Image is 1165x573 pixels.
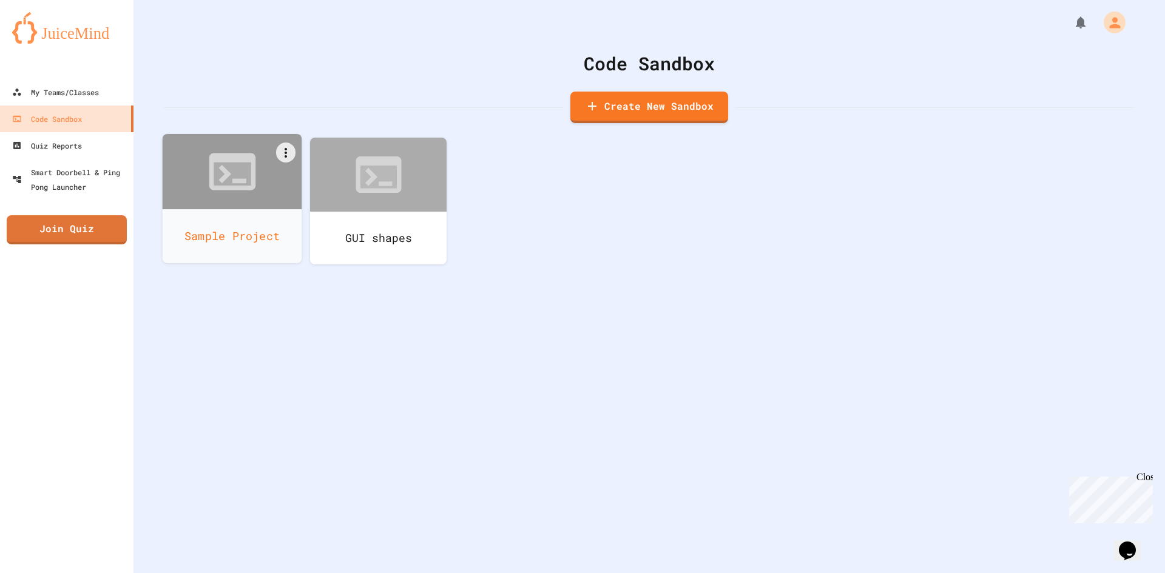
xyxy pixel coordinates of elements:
[12,12,121,44] img: logo-orange.svg
[163,209,302,263] div: Sample Project
[570,92,728,123] a: Create New Sandbox
[7,215,127,244] a: Join Quiz
[5,5,84,77] div: Chat with us now!Close
[310,212,447,264] div: GUI shapes
[1091,8,1129,36] div: My Account
[12,138,82,153] div: Quiz Reports
[12,165,129,194] div: Smart Doorbell & Ping Pong Launcher
[310,138,447,264] a: GUI shapes
[163,134,302,263] a: Sample Project
[1051,12,1091,33] div: My Notifications
[164,50,1135,77] div: Code Sandbox
[12,112,82,126] div: Code Sandbox
[1064,472,1153,523] iframe: chat widget
[1114,524,1153,561] iframe: chat widget
[12,85,99,99] div: My Teams/Classes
